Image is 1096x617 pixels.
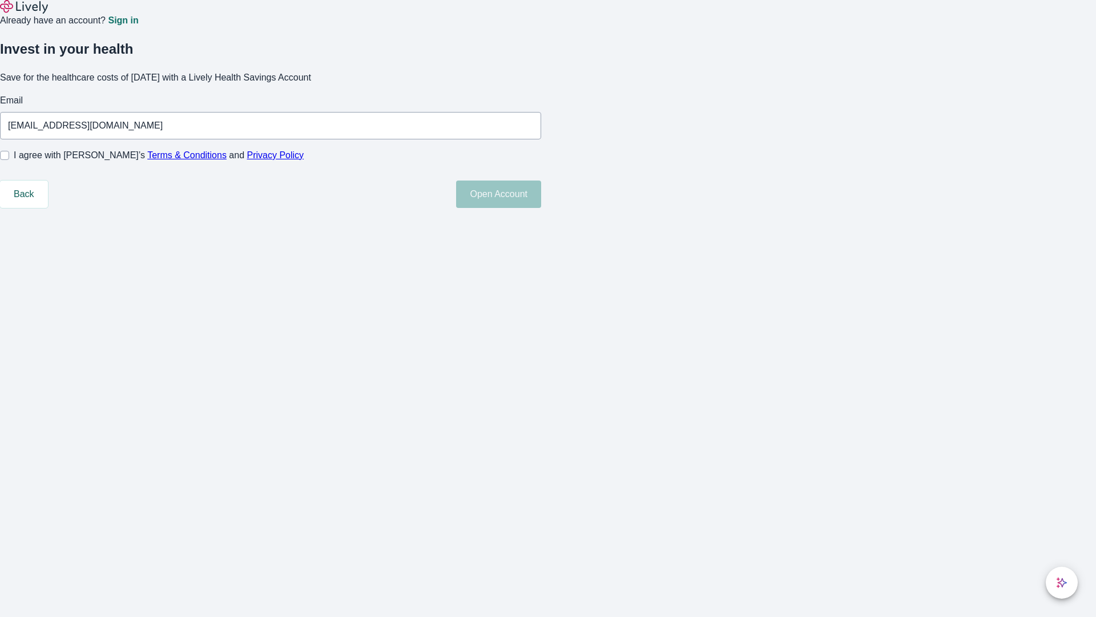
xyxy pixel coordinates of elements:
span: I agree with [PERSON_NAME]’s and [14,149,304,162]
a: Privacy Policy [247,150,304,160]
svg: Lively AI Assistant [1056,577,1067,588]
a: Sign in [108,16,138,25]
button: chat [1046,567,1078,599]
a: Terms & Conditions [147,150,227,160]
